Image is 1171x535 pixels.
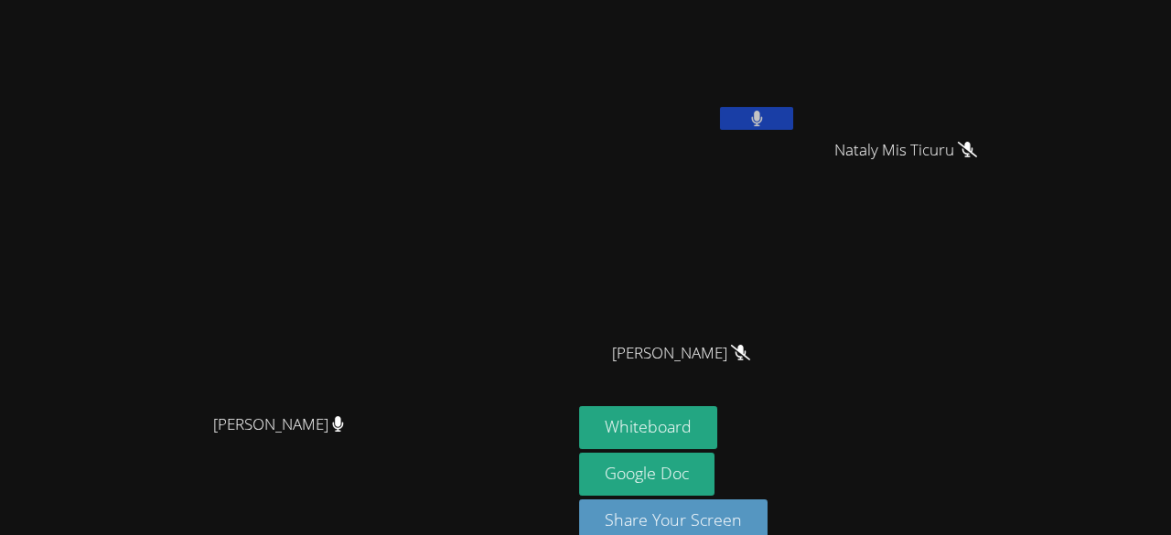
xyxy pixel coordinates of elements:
[579,406,717,449] button: Whiteboard
[213,412,344,438] span: [PERSON_NAME]
[579,453,714,496] a: Google Doc
[834,137,977,164] span: Nataly Mis Ticuru
[612,340,750,367] span: [PERSON_NAME]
